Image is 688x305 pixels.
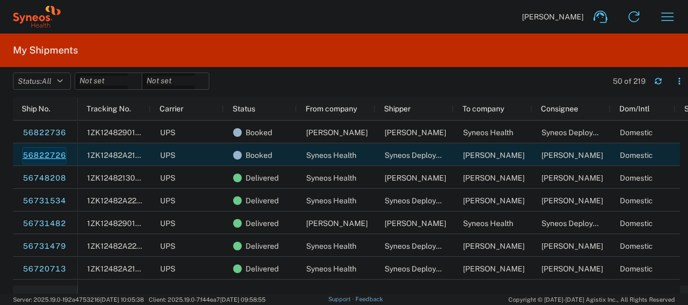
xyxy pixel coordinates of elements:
[149,296,266,303] span: Client: 2025.19.0-7f44ea7
[160,264,175,273] span: UPS
[220,296,266,303] span: [DATE] 09:58:55
[463,264,525,273] span: Yolanda Slater
[246,121,272,144] span: Booked
[620,151,653,160] span: Domestic
[246,235,279,257] span: Delivered
[22,215,67,233] a: 56731482
[541,174,603,182] span: James Freeman
[160,174,175,182] span: UPS
[463,128,513,137] span: Syneos Health
[160,196,175,205] span: UPS
[246,212,279,235] span: Delivered
[87,104,131,113] span: Tracking No.
[384,104,411,113] span: Shipper
[87,151,168,160] span: 1ZK12482A218572868
[160,151,175,160] span: UPS
[22,104,50,113] span: Ship No.
[463,242,525,250] span: Frank Costa
[22,261,67,278] a: 56720713
[541,264,603,273] span: Yolanda Slater
[22,193,67,210] a: 56731534
[22,238,67,255] a: 56731479
[160,242,175,250] span: UPS
[22,124,67,142] a: 56822736
[306,104,357,113] span: From company
[87,242,170,250] span: 1ZK12482A223879036
[385,242,458,250] span: Syneos Deployments
[620,196,653,205] span: Domestic
[328,296,355,302] a: Support
[246,167,279,189] span: Delivered
[385,128,446,137] span: Keisha Clinard
[385,196,458,205] span: Syneos Deployments
[385,219,446,228] span: Frank Costa
[22,283,67,301] a: 56720653
[522,12,584,22] span: [PERSON_NAME]
[508,295,675,304] span: Copyright © [DATE]-[DATE] Agistix Inc., All Rights Reserved
[541,128,614,137] span: Syneos Deployments
[541,104,578,113] span: Consignee
[385,264,458,273] span: Syneos Deployments
[620,264,653,273] span: Domestic
[620,128,653,137] span: Domestic
[620,174,653,182] span: Domestic
[541,242,603,250] span: Frank Costa
[306,264,356,273] span: Syneos Health
[306,174,356,182] span: Syneos Health
[306,219,368,228] span: Frank Costa
[13,296,144,303] span: Server: 2025.19.0-192a4753216
[87,219,166,228] span: 1ZK124829014319413
[355,296,383,302] a: Feedback
[385,151,458,160] span: Syneos Deployments
[233,104,255,113] span: Status
[462,104,504,113] span: To company
[541,151,603,160] span: Keisha Clinard
[306,151,356,160] span: Syneos Health
[541,219,614,228] span: Syneos Deployments
[75,73,142,89] input: Not set
[541,196,603,205] span: Dustin Tibbs
[619,104,650,113] span: Dom/Intl
[160,219,175,228] span: UPS
[620,219,653,228] span: Domestic
[22,147,67,164] a: 56822726
[246,189,279,212] span: Delivered
[87,174,168,182] span: 1ZK124821303302042
[246,257,279,280] span: Delivered
[385,174,446,182] span: Brian Fenner
[306,196,356,205] span: Syneos Health
[42,77,51,85] span: All
[160,104,183,113] span: Carrier
[463,196,525,205] span: Dustin Tibbs
[613,76,646,86] div: 50 of 219
[22,170,67,187] a: 56748208
[160,128,175,137] span: UPS
[13,44,78,57] h2: My Shipments
[306,128,368,137] span: Keisha Clinard
[142,73,209,89] input: Not set
[87,264,168,273] span: 1ZK12482A217052369
[246,144,272,167] span: Booked
[87,196,169,205] span: 1ZK12482A220982447
[87,128,168,137] span: 1ZK124829016467876
[306,242,356,250] span: Syneos Health
[246,280,279,303] span: Canceled
[463,174,525,182] span: James Freeman
[463,151,525,160] span: Keisha Clinard
[620,242,653,250] span: Domestic
[13,72,71,90] button: Status:All
[100,296,144,303] span: [DATE] 10:05:38
[463,219,513,228] span: Syneos Health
